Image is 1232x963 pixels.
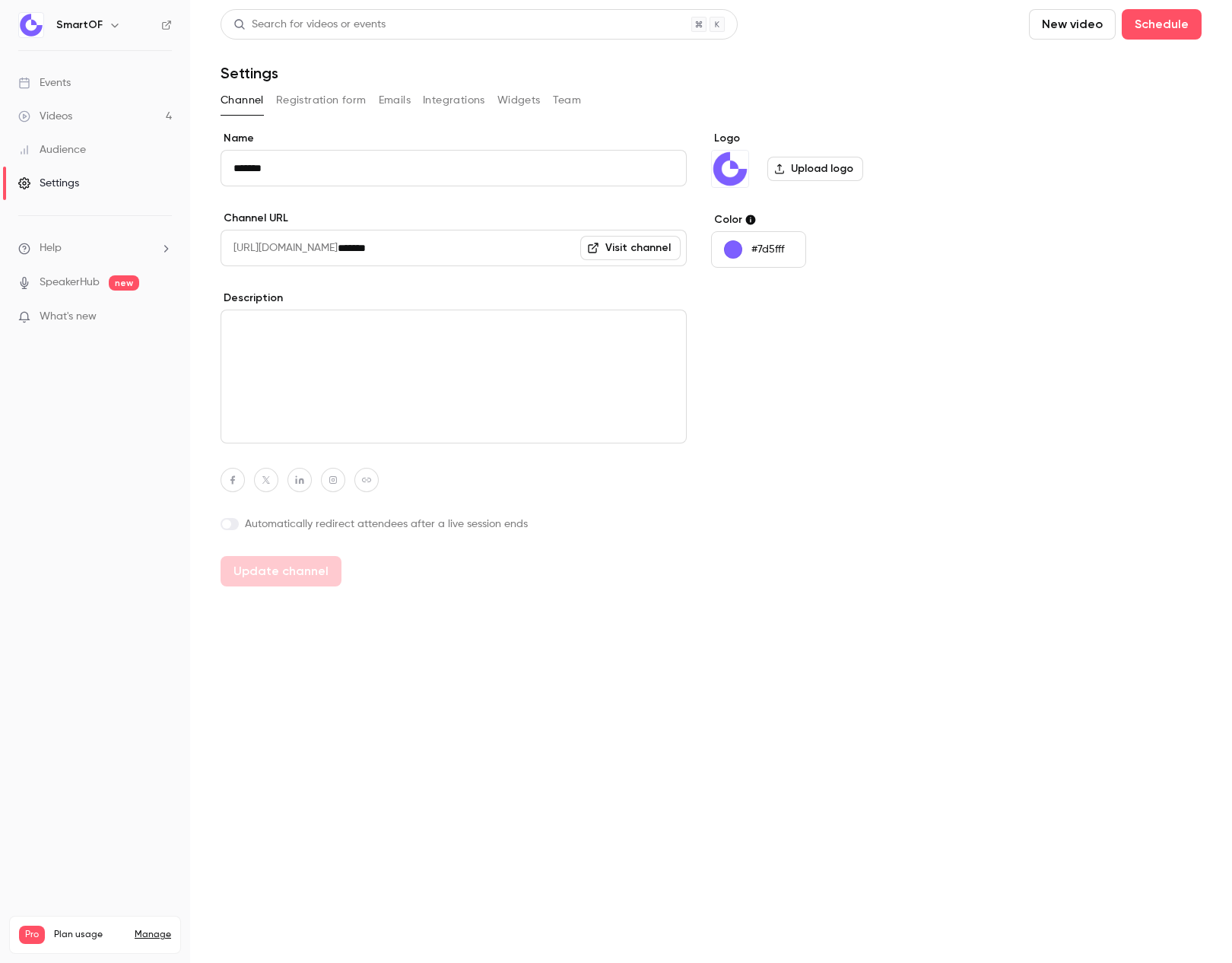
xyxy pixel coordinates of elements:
[711,131,945,188] section: Logo
[712,151,748,187] img: SmartOF
[40,309,97,325] span: What's new
[221,211,687,226] label: Channel URL
[18,142,86,157] div: Audience
[18,109,72,124] div: Videos
[497,88,541,113] button: Widgets
[221,88,264,113] button: Channel
[580,236,681,260] a: Visit channel
[221,131,687,146] label: Name
[711,212,945,227] label: Color
[18,176,79,191] div: Settings
[1122,9,1202,40] button: Schedule
[553,88,582,113] button: Team
[19,13,43,37] img: SmartOF
[751,242,785,257] p: #7d5fff
[767,157,863,181] label: Upload logo
[221,64,278,82] h1: Settings
[379,88,411,113] button: Emails
[54,929,125,941] span: Plan usage
[19,926,45,944] span: Pro
[221,291,687,306] label: Description
[1029,9,1116,40] button: New video
[135,929,171,941] a: Manage
[40,275,100,291] a: SpeakerHub
[56,17,103,33] h6: SmartOF
[276,88,367,113] button: Registration form
[233,17,386,33] div: Search for videos or events
[711,231,806,268] button: #7d5fff
[40,240,62,256] span: Help
[109,275,139,291] span: new
[221,516,687,532] label: Automatically redirect attendees after a live session ends
[711,131,945,146] label: Logo
[18,240,172,256] li: help-dropdown-opener
[18,75,71,91] div: Events
[423,88,485,113] button: Integrations
[221,230,338,266] span: [URL][DOMAIN_NAME]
